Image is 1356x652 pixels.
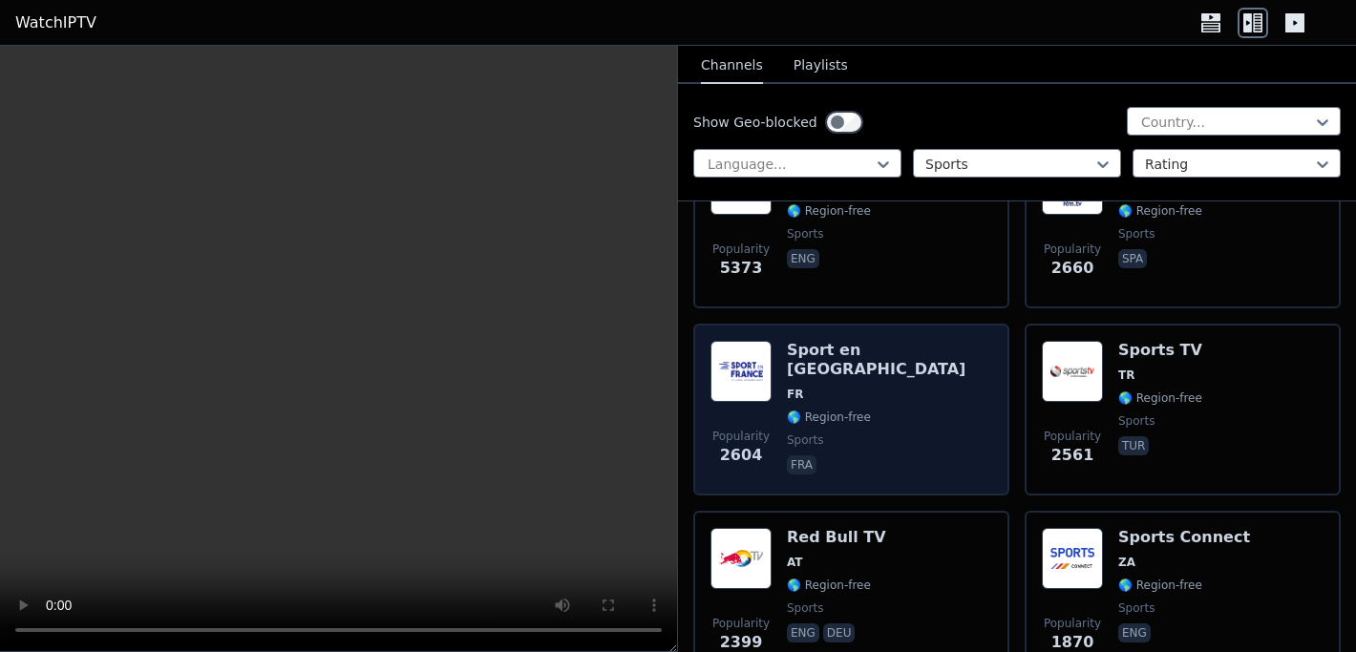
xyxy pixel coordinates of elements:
[1118,390,1202,406] span: 🌎 Region-free
[787,623,819,642] p: eng
[1118,226,1155,242] span: sports
[1118,368,1134,383] span: TR
[712,616,770,631] span: Popularity
[1051,257,1094,280] span: 2660
[1118,578,1202,593] span: 🌎 Region-free
[787,341,992,379] h6: Sport en [GEOGRAPHIC_DATA]
[1042,528,1103,589] img: Sports Connect
[1044,429,1101,444] span: Popularity
[1044,242,1101,257] span: Popularity
[787,455,816,474] p: fra
[710,528,772,589] img: Red Bull TV
[787,203,871,219] span: 🌎 Region-free
[794,48,848,84] button: Playlists
[1118,341,1202,360] h6: Sports TV
[1118,555,1135,570] span: ZA
[712,429,770,444] span: Popularity
[787,387,803,402] span: FR
[787,528,886,547] h6: Red Bull TV
[1118,600,1155,616] span: sports
[1118,436,1149,455] p: tur
[712,242,770,257] span: Popularity
[1118,413,1155,429] span: sports
[787,226,823,242] span: sports
[787,249,819,268] p: eng
[1118,623,1151,642] p: eng
[1044,616,1101,631] span: Popularity
[1118,249,1147,268] p: spa
[1051,444,1094,467] span: 2561
[787,578,871,593] span: 🌎 Region-free
[720,444,763,467] span: 2604
[701,48,763,84] button: Channels
[787,432,823,448] span: sports
[787,410,871,425] span: 🌎 Region-free
[1118,203,1202,219] span: 🌎 Region-free
[1118,528,1250,547] h6: Sports Connect
[787,600,823,616] span: sports
[693,113,817,132] label: Show Geo-blocked
[787,555,803,570] span: AT
[720,257,763,280] span: 5373
[823,623,856,642] p: deu
[1042,341,1103,402] img: Sports TV
[710,341,772,402] img: Sport en France
[15,11,96,34] a: WatchIPTV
